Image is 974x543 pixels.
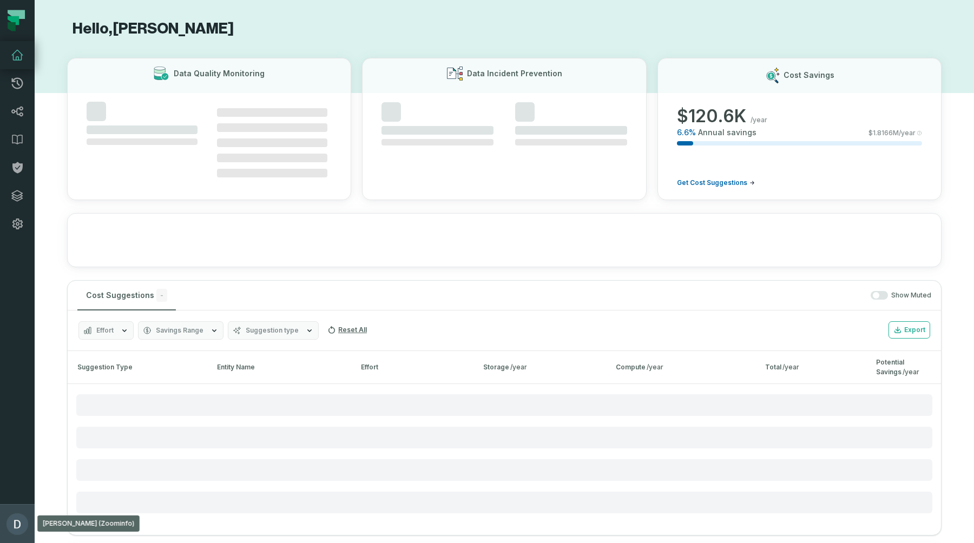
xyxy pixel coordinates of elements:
[751,116,767,124] span: /year
[361,362,464,372] div: Effort
[246,326,299,335] span: Suggestion type
[362,58,646,200] button: Data Incident Prevention
[156,289,167,302] span: -
[467,68,562,79] h3: Data Incident Prevention
[6,513,28,535] img: avatar of Daniel Lahyani
[677,178,747,187] span: Get Cost Suggestions
[876,357,936,377] div: Potential Savings
[78,321,134,340] button: Effort
[903,368,919,376] span: /year
[782,363,799,371] span: /year
[784,70,834,81] h3: Cost Savings
[138,321,223,340] button: Savings Range
[67,19,942,38] h1: Hello, [PERSON_NAME]
[698,127,756,138] span: Annual savings
[868,129,916,137] span: $ 1.8166M /year
[96,326,114,335] span: Effort
[37,515,140,532] div: [PERSON_NAME] (Zoominfo)
[677,105,746,127] span: $ 120.6K
[67,58,351,200] button: Data Quality Monitoring
[228,321,319,340] button: Suggestion type
[765,362,857,372] div: Total
[156,326,203,335] span: Savings Range
[677,127,696,138] span: 6.6 %
[889,321,930,339] button: Export
[217,362,341,372] div: Entity Name
[180,291,931,300] div: Show Muted
[483,362,597,372] div: Storage
[323,321,371,339] button: Reset All
[174,68,265,79] h3: Data Quality Monitoring
[647,363,663,371] span: /year
[657,58,942,200] button: Cost Savings$120.6K/year6.6%Annual savings$1.8166M/yearGet Cost Suggestions
[510,363,527,371] span: /year
[677,178,755,187] a: Get Cost Suggestions
[73,362,198,372] div: Suggestion Type
[77,281,176,310] button: Cost Suggestions
[616,362,746,372] div: Compute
